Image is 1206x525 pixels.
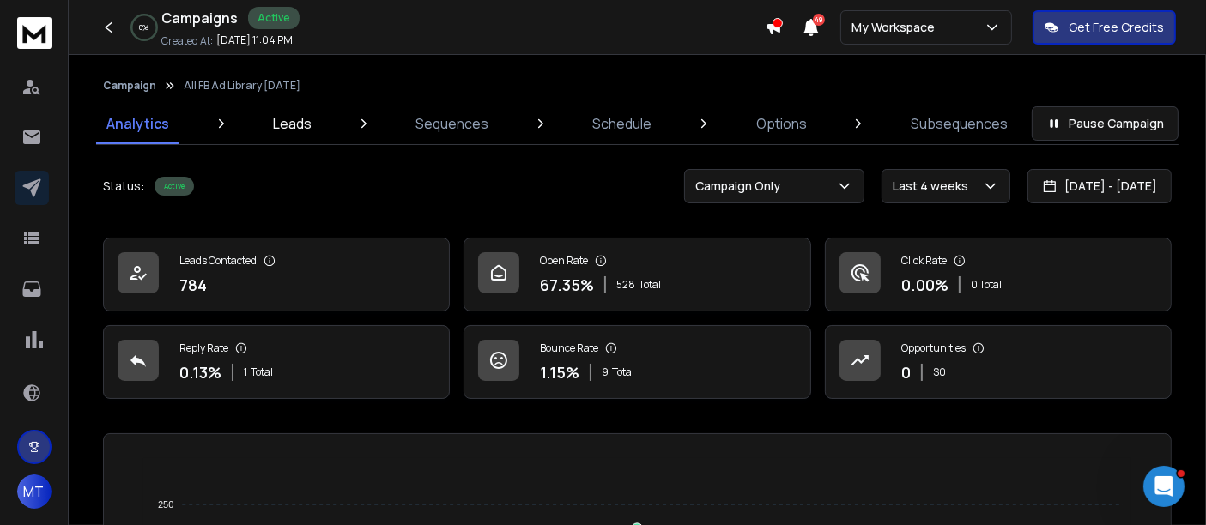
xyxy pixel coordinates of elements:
[179,254,257,268] p: Leads Contacted
[184,79,300,93] p: All FB Ad Library [DATE]
[405,103,499,144] a: Sequences
[1143,466,1185,507] iframe: Intercom live chat
[901,273,948,297] p: 0.00 %
[179,341,228,355] p: Reply Rate
[901,360,911,384] p: 0
[616,278,635,292] span: 528
[158,499,173,510] tspan: 250
[103,79,156,93] button: Campaign
[251,365,273,379] span: Total
[825,325,1172,399] a: Opportunities0$0
[911,113,1008,134] p: Subsequences
[901,254,947,268] p: Click Rate
[103,178,144,195] p: Status:
[639,278,661,292] span: Total
[155,177,194,196] div: Active
[161,34,213,48] p: Created At:
[813,14,825,26] span: 49
[1032,106,1179,141] button: Pause Campaign
[179,273,207,297] p: 784
[248,7,300,29] div: Active
[583,103,663,144] a: Schedule
[901,341,966,355] p: Opportunities
[825,238,1172,311] a: Click Rate0.00%0 Total
[244,365,247,379] span: 1
[106,113,169,134] p: Analytics
[602,365,609,379] span: 9
[900,103,1018,144] a: Subsequences
[893,178,975,195] p: Last 4 weeks
[464,238,810,311] a: Open Rate67.35%528Total
[540,273,594,297] p: 67.35 %
[273,113,312,134] p: Leads
[179,360,221,384] p: 0.13 %
[17,474,52,509] button: MT
[756,113,807,134] p: Options
[1069,19,1164,36] p: Get Free Credits
[971,278,1002,292] p: 0 Total
[103,325,450,399] a: Reply Rate0.13%1Total
[695,178,787,195] p: Campaign Only
[263,103,322,144] a: Leads
[464,325,810,399] a: Bounce Rate1.15%9Total
[161,8,238,28] h1: Campaigns
[140,22,149,33] p: 0 %
[103,238,450,311] a: Leads Contacted784
[746,103,817,144] a: Options
[540,360,579,384] p: 1.15 %
[415,113,488,134] p: Sequences
[540,341,598,355] p: Bounce Rate
[593,113,652,134] p: Schedule
[17,17,52,49] img: logo
[1033,10,1176,45] button: Get Free Credits
[540,254,588,268] p: Open Rate
[933,365,946,379] p: $ 0
[96,103,179,144] a: Analytics
[851,19,942,36] p: My Workspace
[1027,169,1172,203] button: [DATE] - [DATE]
[216,33,293,47] p: [DATE] 11:04 PM
[612,365,634,379] span: Total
